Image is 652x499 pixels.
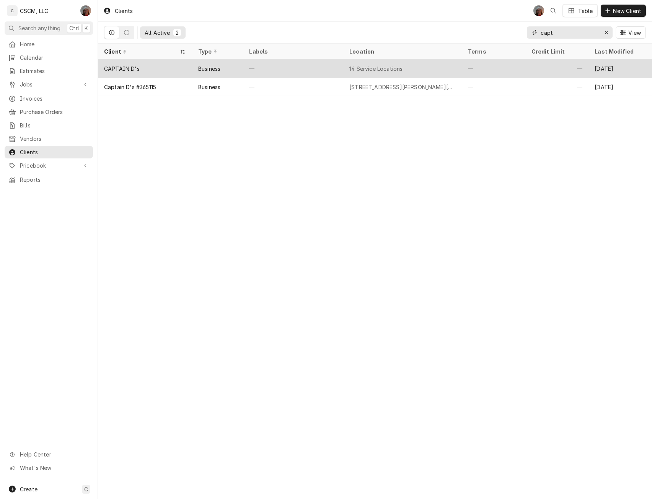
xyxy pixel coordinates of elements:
[198,65,220,73] div: Business
[20,40,89,48] span: Home
[462,59,525,78] div: —
[20,486,37,492] span: Create
[85,24,88,32] span: K
[5,448,93,461] a: Go to Help Center
[243,78,343,96] div: —
[243,59,343,78] div: —
[462,78,525,96] div: —
[7,5,18,16] div: C
[349,65,403,73] div: 14 Service Locations
[533,5,544,16] div: Dena Vecchetti's Avatar
[20,121,89,129] span: Bills
[611,7,643,15] span: New Client
[20,176,89,184] span: Reports
[20,108,89,116] span: Purchase Orders
[20,148,89,156] span: Clients
[588,78,652,96] div: [DATE]
[541,26,598,39] input: Keyword search
[5,78,93,91] a: Go to Jobs
[84,485,88,493] span: C
[533,5,544,16] div: DV
[600,26,613,39] button: Erase input
[20,450,88,458] span: Help Center
[616,26,646,39] button: View
[5,119,93,132] a: Bills
[69,24,79,32] span: Ctrl
[175,29,179,37] div: 2
[198,47,236,55] div: Type
[18,24,60,32] span: Search anything
[525,59,589,78] div: —
[349,47,456,55] div: Location
[595,47,644,55] div: Last Modified
[80,5,91,16] div: DV
[104,83,156,91] div: Captain D's #365115
[547,5,559,17] button: Open search
[20,95,89,103] span: Invoices
[145,29,170,37] div: All Active
[578,7,593,15] div: Table
[5,21,93,35] button: Search anythingCtrlK
[5,173,93,186] a: Reports
[20,54,89,62] span: Calendar
[5,65,93,77] a: Estimates
[349,83,456,91] div: [STREET_ADDRESS][PERSON_NAME][US_STATE]
[531,47,581,55] div: Credit Limit
[249,47,337,55] div: Labels
[601,5,646,17] button: New Client
[80,5,91,16] div: Dena Vecchetti's Avatar
[5,159,93,172] a: Go to Pricebook
[20,464,88,472] span: What's New
[525,78,589,96] div: —
[588,59,652,78] div: [DATE]
[20,80,78,88] span: Jobs
[20,7,48,15] div: CSCM, LLC
[104,65,140,73] div: CAPTAIN D's
[20,161,78,170] span: Pricebook
[5,51,93,64] a: Calendar
[5,146,93,158] a: Clients
[5,106,93,118] a: Purchase Orders
[5,38,93,51] a: Home
[5,132,93,145] a: Vendors
[468,47,518,55] div: Terms
[20,67,89,75] span: Estimates
[627,29,642,37] span: View
[198,83,220,91] div: Business
[5,461,93,474] a: Go to What's New
[104,47,178,55] div: Client
[5,92,93,105] a: Invoices
[20,135,89,143] span: Vendors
